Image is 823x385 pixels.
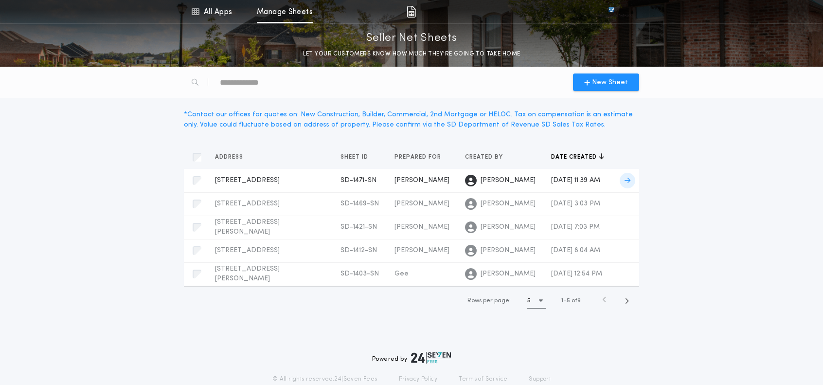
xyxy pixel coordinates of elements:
img: vs-icon [591,7,632,17]
p: © All rights reserved. 24|Seven Fees [272,375,377,383]
span: [PERSON_NAME] [394,177,449,184]
span: [PERSON_NAME] [394,223,449,231]
span: Rows per page: [467,298,511,304]
p: LET YOUR CUSTOMERS KNOW HOW MUCH THEY’RE GOING TO TAKE HOME [303,49,520,59]
button: 5 [527,293,546,309]
span: [STREET_ADDRESS] [215,177,280,184]
span: New Sheet [592,77,628,88]
span: [PERSON_NAME] [481,176,536,185]
span: Gee [394,270,409,277]
span: 1 [561,298,563,304]
span: [STREET_ADDRESS][PERSON_NAME] [215,219,280,236]
a: Support [529,375,551,383]
img: logo [411,352,451,364]
h1: 5 [527,296,531,306]
div: * Contact our offices for quotes on: New Construction, Builder, Commercial, 2nd Mortgage or HELOC... [184,110,639,130]
button: Sheet ID [340,152,376,162]
span: 5 [567,298,570,304]
img: img [407,6,416,18]
span: [PERSON_NAME] [481,199,536,209]
span: Prepared for [394,153,443,161]
button: Date created [551,152,604,162]
span: Sheet ID [340,153,370,161]
span: SD-1471-SN [340,177,376,184]
span: Address [215,153,245,161]
span: [PERSON_NAME] [394,200,449,207]
span: SD-1421-SN [340,223,377,231]
button: Address [215,152,250,162]
span: Created by [465,153,505,161]
span: Date created [551,153,599,161]
a: Privacy Policy [399,375,438,383]
span: [PERSON_NAME] [481,246,536,256]
span: [DATE] 11:39 AM [551,177,600,184]
span: [STREET_ADDRESS][PERSON_NAME] [215,265,280,282]
span: SD-1412-SN [340,247,377,254]
span: SD-1403-SN [340,270,379,277]
div: Powered by [372,352,451,364]
span: [STREET_ADDRESS] [215,247,280,254]
span: SD-1469-SN [340,200,379,207]
p: Seller Net Sheets [366,31,457,46]
span: [DATE] 8:04 AM [551,247,600,254]
span: [DATE] 12:54 PM [551,270,602,277]
span: [PERSON_NAME] [394,247,449,254]
span: [DATE] 7:03 PM [551,223,600,231]
button: Created by [465,152,510,162]
span: [STREET_ADDRESS] [215,200,280,207]
span: [PERSON_NAME] [481,269,536,279]
a: Terms of Service [459,375,507,383]
button: New Sheet [573,73,639,91]
span: [DATE] 3:03 PM [551,200,600,207]
span: of 9 [572,296,581,305]
span: [PERSON_NAME] [481,222,536,232]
